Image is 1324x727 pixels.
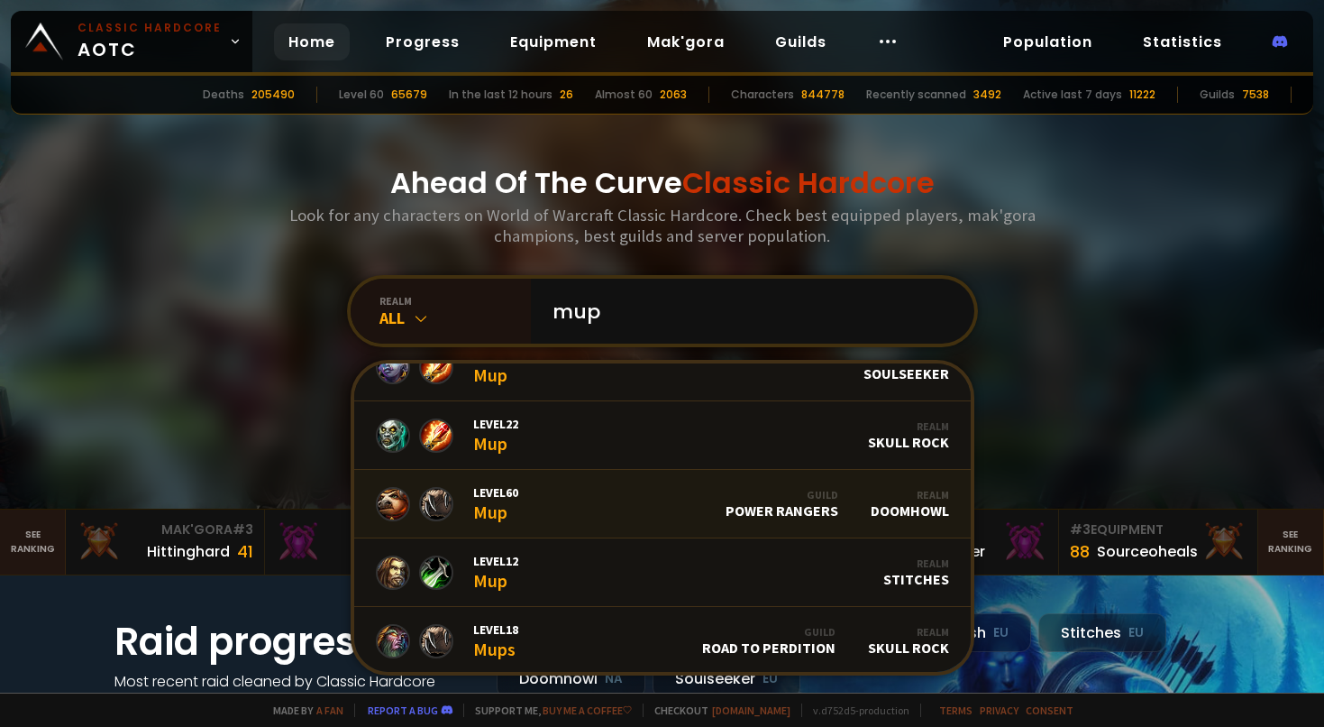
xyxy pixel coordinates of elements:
div: Sourceoheals [1097,540,1198,563]
div: 88 [1070,539,1090,564]
span: # 3 [233,520,253,538]
div: Stitches [1038,613,1166,652]
div: Realm [871,488,949,502]
a: Guilds [761,23,841,60]
div: 41 [237,539,253,564]
div: Equipment [1070,520,1246,539]
div: Hittinghard [147,540,230,563]
a: Mak'Gora#3Hittinghard41 [66,510,264,575]
div: Mup [473,416,518,455]
div: Mak'Gora [276,520,452,539]
a: Level22MupRealmSkull Rock [354,401,971,470]
div: Characters [731,87,794,103]
span: AOTC [78,20,222,63]
a: Level18MupsGuildRoad to PerditionRealmSkull Rock [354,607,971,676]
small: EU [993,624,1009,642]
div: Level 60 [339,87,384,103]
div: Skull Rock [868,419,949,451]
a: a fan [316,704,343,717]
div: Mup [473,347,518,386]
a: Level10MupRealmSoulseeker [354,333,971,401]
div: 844778 [801,87,845,103]
h1: Ahead Of The Curve [390,161,935,205]
span: v. d752d5 - production [801,704,909,717]
a: [DOMAIN_NAME] [712,704,790,717]
div: Guild [726,488,838,502]
div: 26 [560,87,573,103]
a: #3Equipment88Sourceoheals [1059,510,1257,575]
div: Power Rangers [726,488,838,520]
small: Classic Hardcore [78,20,222,36]
div: All [379,308,531,328]
div: Soulseeker [653,659,800,698]
a: Classic HardcoreAOTC [11,11,252,72]
div: Mak'Gora [77,520,252,539]
a: Equipment [496,23,611,60]
div: realm [379,294,531,308]
a: Terms [939,704,972,717]
a: Level12MupRealmStitches [354,538,971,607]
div: Realm [868,625,949,639]
a: Statistics [1128,23,1237,60]
div: Almost 60 [595,87,653,103]
a: Consent [1026,704,1073,717]
small: NA [605,670,623,688]
div: Doomhowl [497,659,645,698]
a: Report a bug [368,704,438,717]
h1: Raid progress [114,613,475,670]
a: Mak'gora [633,23,739,60]
a: Privacy [980,704,1018,717]
h3: Look for any characters on World of Warcraft Classic Hardcore. Check best equipped players, mak'g... [282,205,1043,246]
a: Mak'Gora#2Rivench100 [265,510,463,575]
a: Level60MupGuildPower RangersRealmDoomhowl [354,470,971,538]
div: 2063 [660,87,687,103]
div: 65679 [391,87,427,103]
div: 11222 [1129,87,1155,103]
div: 3492 [973,87,1001,103]
a: Buy me a coffee [543,704,632,717]
div: Doomhowl [871,488,949,520]
input: Search a character... [542,279,953,344]
div: Skull Rock [868,625,949,657]
div: Active last 7 days [1023,87,1122,103]
div: Deaths [203,87,244,103]
span: Classic Hardcore [682,162,935,203]
a: Home [274,23,350,60]
div: Mup [473,484,518,523]
span: Checkout [643,704,790,717]
small: EU [762,670,778,688]
div: Stitches [883,557,949,588]
div: Road to Perdition [702,625,835,657]
div: Realm [868,419,949,433]
span: Level 22 [473,416,518,432]
div: Guild [702,625,835,639]
span: Level 12 [473,553,518,569]
div: Mup [473,553,518,592]
div: In the last 12 hours [449,87,552,103]
span: # 3 [1070,520,1091,538]
span: Level 60 [473,484,518,501]
a: Seeranking [1258,510,1324,575]
div: Realm [883,557,949,570]
div: 205490 [251,87,295,103]
span: Made by [262,704,343,717]
span: Support me, [463,704,632,717]
a: Population [989,23,1107,60]
div: 7538 [1242,87,1269,103]
div: Recently scanned [866,87,966,103]
div: Mups [473,621,518,660]
small: EU [1128,624,1144,642]
span: Level 18 [473,621,518,638]
a: Progress [371,23,474,60]
div: Guilds [1200,87,1235,103]
h4: Most recent raid cleaned by Classic Hardcore guilds [114,670,475,715]
div: Soulseeker [863,351,949,382]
